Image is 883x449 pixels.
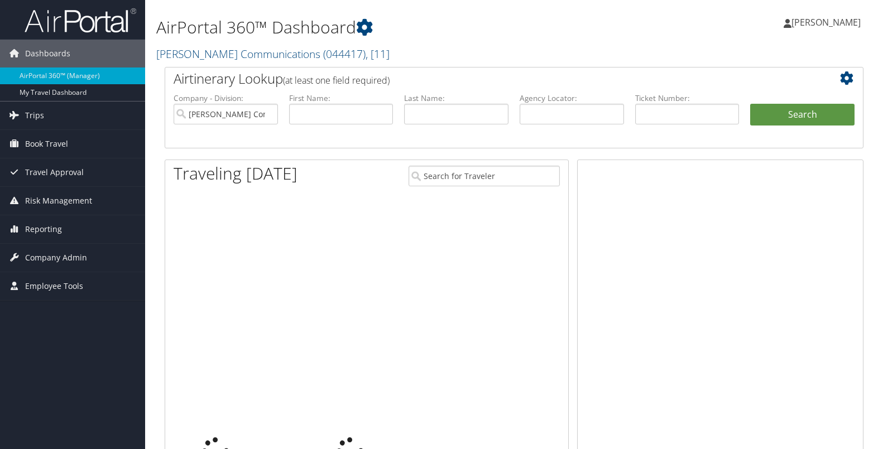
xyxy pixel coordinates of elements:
span: [PERSON_NAME] [791,16,861,28]
span: Book Travel [25,130,68,158]
label: Last Name: [404,93,508,104]
span: Company Admin [25,244,87,272]
span: (at least one field required) [283,74,390,86]
label: Agency Locator: [520,93,624,104]
span: , [ 11 ] [366,46,390,61]
span: Reporting [25,215,62,243]
label: First Name: [289,93,393,104]
label: Ticket Number: [635,93,740,104]
label: Company - Division: [174,93,278,104]
span: Trips [25,102,44,129]
span: Employee Tools [25,272,83,300]
h1: Traveling [DATE] [174,162,297,185]
img: airportal-logo.png [25,7,136,33]
a: [PERSON_NAME] Communications [156,46,390,61]
a: [PERSON_NAME] [784,6,872,39]
h2: Airtinerary Lookup [174,69,796,88]
span: Risk Management [25,187,92,215]
span: Travel Approval [25,158,84,186]
button: Search [750,104,855,126]
span: ( 044417 ) [323,46,366,61]
h1: AirPortal 360™ Dashboard [156,16,634,39]
span: Dashboards [25,40,70,67]
input: Search for Traveler [409,166,560,186]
